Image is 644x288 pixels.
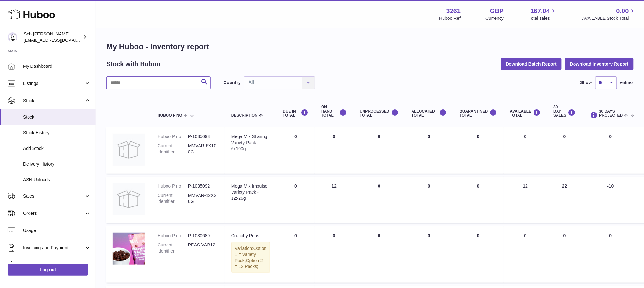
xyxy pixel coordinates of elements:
[23,114,91,120] span: Stock
[23,81,84,87] span: Listings
[158,233,188,239] dt: Huboo P no
[231,233,270,239] div: Crunchy Peas
[315,226,353,283] td: 0
[582,15,636,21] span: AVAILABLE Stock Total
[477,183,480,189] span: 0
[530,7,550,15] span: 167.04
[353,177,405,223] td: 0
[23,63,91,69] span: My Dashboard
[231,113,257,118] span: Description
[24,37,94,43] span: [EMAIL_ADDRESS][DOMAIN_NAME]
[23,245,84,251] span: Invoicing and Payments
[554,105,576,118] div: 30 DAY SALES
[412,109,447,118] div: ALLOCATED Total
[276,127,315,174] td: 0
[23,161,91,167] span: Delivery History
[582,177,640,223] td: -10
[8,264,88,276] a: Log out
[582,7,636,21] a: 0.00 AVAILABLE Stock Total
[360,109,399,118] div: UNPROCESSED Total
[231,242,270,273] div: Variation:
[504,127,547,174] td: 0
[565,58,634,70] button: Download Inventory Report
[315,177,353,223] td: 12
[158,134,188,140] dt: Huboo P no
[188,143,218,155] dd: MMVAR-6X100G
[23,130,91,136] span: Stock History
[188,183,218,189] dd: P-1035092
[23,210,84,216] span: Orders
[113,233,145,265] img: product image
[504,177,547,223] td: 12
[224,80,241,86] label: Country
[599,109,623,118] span: 30 DAYS PROJECTED
[504,226,547,283] td: 0
[23,145,91,152] span: Add Stock
[23,228,91,234] span: Usage
[8,32,17,42] img: internalAdmin-3261@internal.huboo.com
[405,177,453,223] td: 0
[188,233,218,239] dd: P-1030689
[113,134,145,166] img: product image
[353,226,405,283] td: 0
[276,177,315,223] td: 0
[283,109,308,118] div: DUE IN TOTAL
[439,15,461,21] div: Huboo Ref
[547,127,582,174] td: 0
[353,127,405,174] td: 0
[188,192,218,205] dd: MMVAR-12X26G
[486,15,504,21] div: Currency
[529,15,557,21] span: Total sales
[158,242,188,254] dt: Current identifier
[582,226,640,283] td: 0
[446,7,461,15] strong: 3261
[501,58,562,70] button: Download Batch Report
[276,226,315,283] td: 0
[529,7,557,21] a: 167.04 Total sales
[580,80,592,86] label: Show
[24,31,81,43] div: Seb [PERSON_NAME]
[113,183,145,215] img: product image
[23,177,91,183] span: ASN Uploads
[231,183,270,201] div: Mega Mix Impulse Variety Pack - 12x26g
[477,134,480,139] span: 0
[188,134,218,140] dd: P-1035093
[188,242,218,254] dd: PEAS-VAR12
[510,109,541,118] div: AVAILABLE Total
[23,262,91,268] span: Cases
[315,127,353,174] td: 0
[490,7,504,15] strong: GBP
[620,80,634,86] span: entries
[235,246,266,263] span: Option 1 = Variety Pack;
[158,143,188,155] dt: Current identifier
[106,60,160,68] h2: Stock with Huboo
[460,109,497,118] div: QUARANTINED Total
[547,177,582,223] td: 22
[321,105,347,118] div: ON HAND Total
[235,258,263,269] span: Option 2 = 12 Packs;
[158,183,188,189] dt: Huboo P no
[106,42,634,52] h1: My Huboo - Inventory report
[582,127,640,174] td: 0
[616,7,629,15] span: 0.00
[405,226,453,283] td: 0
[405,127,453,174] td: 0
[547,226,582,283] td: 0
[477,233,480,238] span: 0
[23,98,84,104] span: Stock
[158,113,182,118] span: Huboo P no
[23,193,84,199] span: Sales
[158,192,188,205] dt: Current identifier
[231,134,270,152] div: Mega Mix Sharing Variety Pack - 6x100g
